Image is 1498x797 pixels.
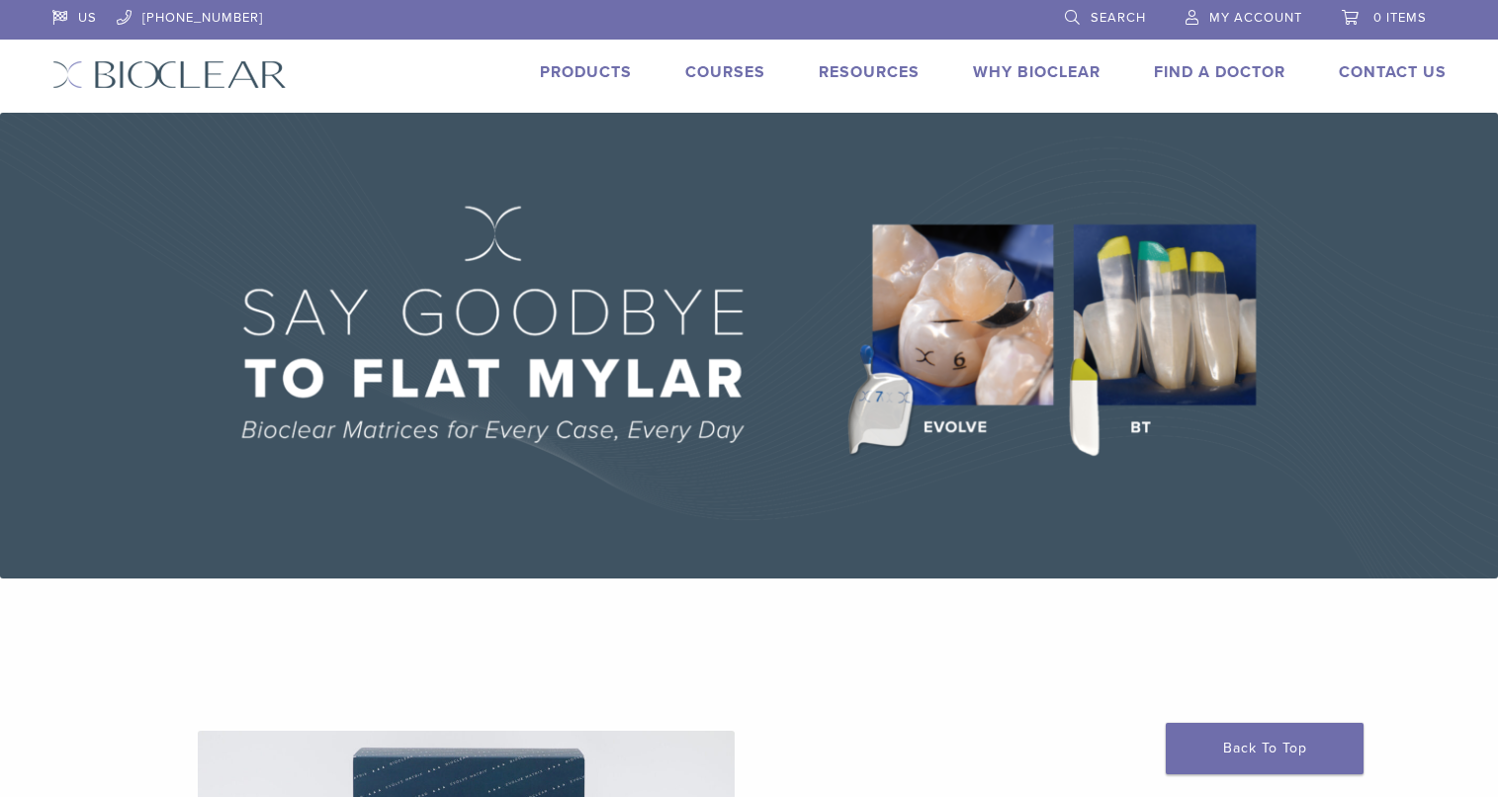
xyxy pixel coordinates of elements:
[685,62,765,82] a: Courses
[540,62,632,82] a: Products
[1209,10,1302,26] span: My Account
[1373,10,1427,26] span: 0 items
[819,62,920,82] a: Resources
[1091,10,1146,26] span: Search
[1166,723,1364,774] a: Back To Top
[1154,62,1285,82] a: Find A Doctor
[973,62,1101,82] a: Why Bioclear
[52,60,287,89] img: Bioclear
[1339,62,1447,82] a: Contact Us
